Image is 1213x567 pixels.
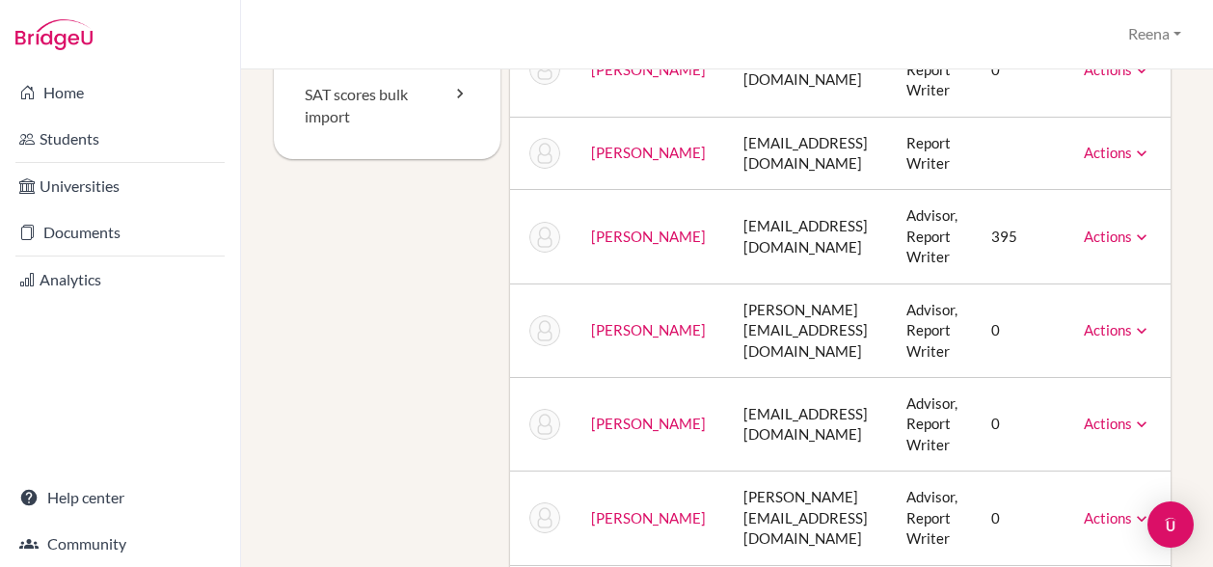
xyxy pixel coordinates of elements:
[728,117,891,190] td: [EMAIL_ADDRESS][DOMAIN_NAME]
[591,321,706,338] a: [PERSON_NAME]
[4,213,236,252] a: Documents
[4,260,236,299] a: Analytics
[1084,321,1151,338] a: Actions
[1084,509,1151,526] a: Actions
[891,23,976,117] td: Advisor, Report Writer
[529,222,560,253] img: Reena Guglani
[4,525,236,563] a: Community
[274,53,500,159] a: SAT scores bulk import
[591,415,706,432] a: [PERSON_NAME]
[976,377,1068,471] td: 0
[529,54,560,85] img: Abigail Ferrari
[728,23,891,117] td: [EMAIL_ADDRESS][DOMAIN_NAME]
[1147,501,1194,548] div: Open Intercom Messenger
[4,167,236,205] a: Universities
[976,23,1068,117] td: 0
[728,472,891,565] td: [PERSON_NAME][EMAIL_ADDRESS][DOMAIN_NAME]
[529,315,560,346] img: (Archived) David Hicks
[891,283,976,377] td: Advisor, Report Writer
[1084,228,1151,245] a: Actions
[4,478,236,517] a: Help center
[728,377,891,471] td: [EMAIL_ADDRESS][DOMAIN_NAME]
[728,283,891,377] td: [PERSON_NAME][EMAIL_ADDRESS][DOMAIN_NAME]
[591,144,706,161] a: [PERSON_NAME]
[529,502,560,533] img: Elaine Kenny
[891,472,976,565] td: Advisor, Report Writer
[15,19,93,50] img: Bridge-U
[976,283,1068,377] td: 0
[591,61,706,78] a: [PERSON_NAME]
[4,73,236,112] a: Home
[1084,61,1151,78] a: Actions
[4,120,236,158] a: Students
[1084,415,1151,432] a: Actions
[529,138,560,169] img: Jennifer Forde
[591,509,706,526] a: [PERSON_NAME]
[529,409,560,440] img: Andy Johnson
[1119,16,1190,52] button: Reena
[591,228,706,245] a: [PERSON_NAME]
[891,117,976,190] td: Report Writer
[1084,144,1151,161] a: Actions
[728,190,891,283] td: [EMAIL_ADDRESS][DOMAIN_NAME]
[976,190,1068,283] td: 395
[891,377,976,471] td: Advisor, Report Writer
[976,472,1068,565] td: 0
[891,190,976,283] td: Advisor, Report Writer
